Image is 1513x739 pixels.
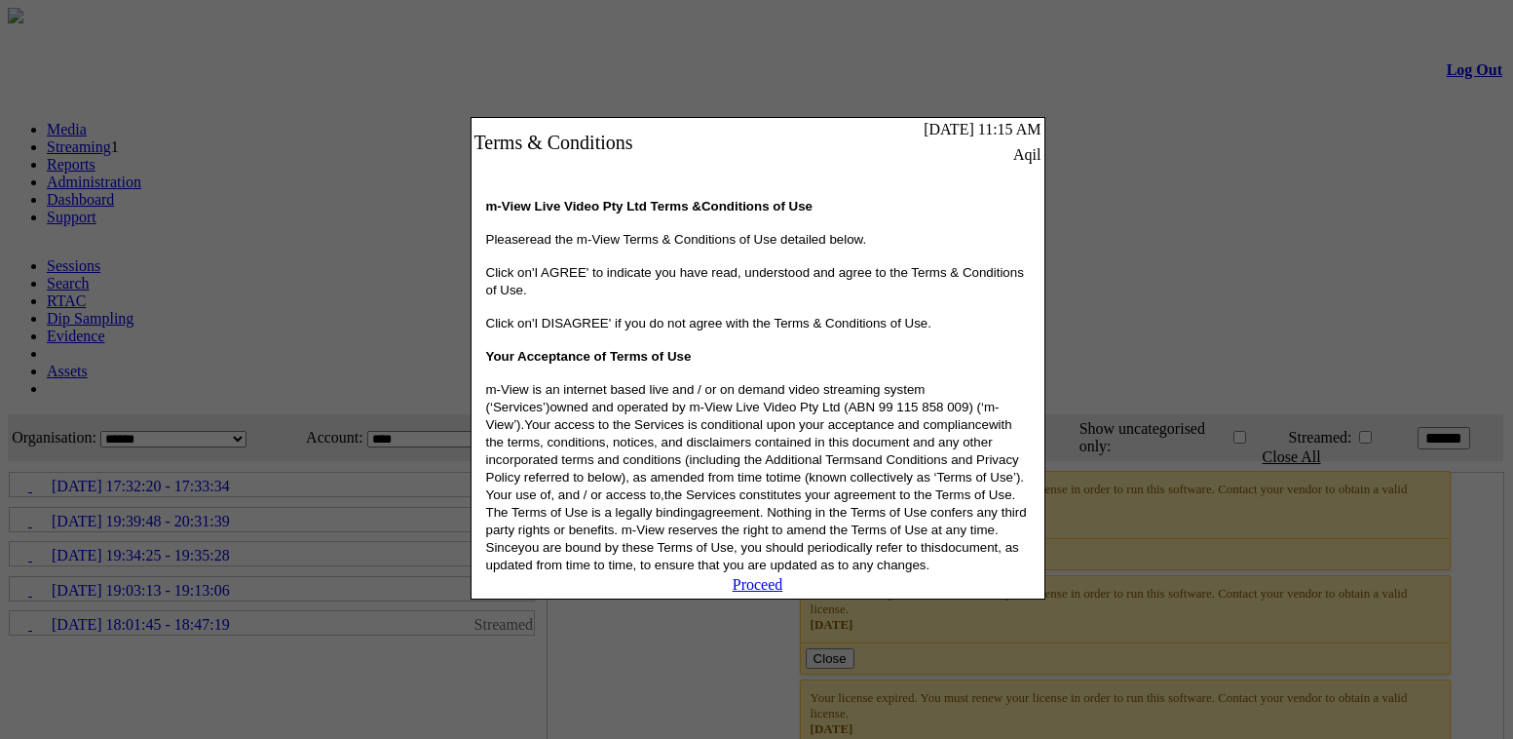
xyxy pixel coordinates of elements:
[733,576,783,593] a: Proceed
[486,349,692,364] span: Your Acceptance of Terms of Use
[486,232,867,247] span: Pleaseread the m-View Terms & Conditions of Use detailed below.
[801,145,1042,165] td: Aqil
[801,120,1042,139] td: [DATE] 11:15 AM
[474,132,798,154] div: Terms & Conditions
[486,382,1027,572] span: m-View is an internet based live and / or on demand video streaming system (‘Services’)owned and ...
[486,316,931,331] span: Click on'I DISAGREE' if you do not agree with the Terms & Conditions of Use.
[486,265,1024,297] span: Click on'I AGREE' to indicate you have read, understood and agree to the Terms & Conditions of Use.
[486,199,813,214] span: m-View Live Video Pty Ltd Terms &Conditions of Use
